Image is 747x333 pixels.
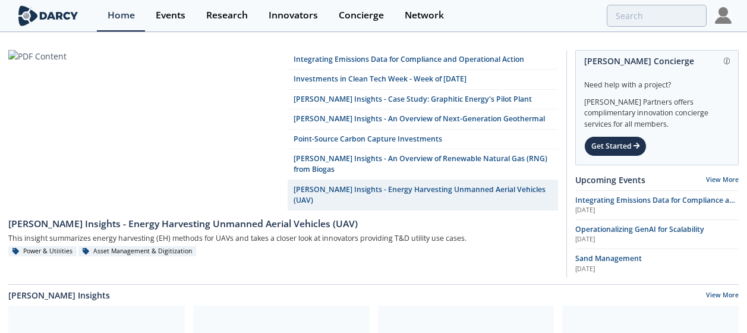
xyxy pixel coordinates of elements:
div: Innovators [269,11,318,20]
div: Power & Utilities [8,246,77,257]
div: [PERSON_NAME] Concierge [584,51,730,71]
a: Investments in Clean Tech Week - Week of [DATE] [288,70,559,89]
div: Need help with a project? [584,71,730,90]
div: [PERSON_NAME] Insights - Energy Harvesting Unmanned Aerial Vehicles (UAV) [8,217,558,231]
div: [DATE] [575,235,739,244]
a: [PERSON_NAME] Insights - Case Study: Graphitic Energy's Pilot Plant [288,90,559,109]
a: [PERSON_NAME] Insights - An Overview of Renewable Natural Gas (RNG) from Biogas [288,149,559,180]
a: Point-Source Carbon Capture Investments [288,130,559,149]
span: Integrating Emissions Data for Compliance and Operational Action [575,195,739,216]
div: [DATE] [575,206,739,215]
span: Operationalizing GenAI for Scalability [575,224,704,234]
a: Operationalizing GenAI for Scalability [DATE] [575,224,739,244]
div: [DATE] [575,265,739,274]
a: View More [706,175,739,184]
div: Get Started [584,136,647,156]
a: [PERSON_NAME] Insights - Energy Harvesting Unmanned Aerial Vehicles (UAV) [8,211,558,231]
a: Integrating Emissions Data for Compliance and Operational Action [DATE] [575,195,739,215]
a: View More [706,291,739,301]
img: Profile [715,7,732,24]
div: Integrating Emissions Data for Compliance and Operational Action [294,54,524,65]
div: This insight summarizes energy harvesting (EH) methods for UAVs and takes a closer look at innova... [8,231,558,246]
span: Sand Management [575,253,642,263]
a: Integrating Emissions Data for Compliance and Operational Action [288,50,559,70]
div: Events [156,11,185,20]
div: [PERSON_NAME] Partners offers complimentary innovation concierge services for all members. [584,90,730,130]
input: Advanced Search [607,5,707,27]
div: Home [108,11,135,20]
div: Network [405,11,444,20]
a: [PERSON_NAME] Insights - Energy Harvesting Unmanned Aerial Vehicles (UAV) [288,180,559,211]
a: [PERSON_NAME] Insights - An Overview of Next-Generation Geothermal [288,109,559,129]
div: Asset Management & Digitization [78,246,196,257]
div: Research [206,11,248,20]
img: information.svg [724,58,730,64]
div: Concierge [339,11,384,20]
a: Upcoming Events [575,174,645,186]
img: logo-wide.svg [16,5,81,26]
a: [PERSON_NAME] Insights [8,289,110,301]
a: Sand Management [DATE] [575,253,739,274]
